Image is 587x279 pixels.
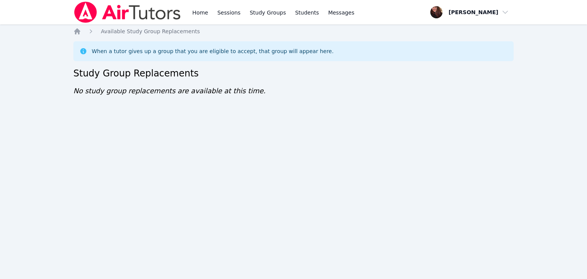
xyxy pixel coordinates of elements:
span: No study group replacements are available at this time. [73,87,266,95]
img: Air Tutors [73,2,182,23]
h2: Study Group Replacements [73,67,514,79]
span: Available Study Group Replacements [101,28,200,34]
a: Available Study Group Replacements [101,28,200,35]
nav: Breadcrumb [73,28,514,35]
div: When a tutor gives up a group that you are eligible to accept, that group will appear here. [92,47,334,55]
span: Messages [328,9,355,16]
